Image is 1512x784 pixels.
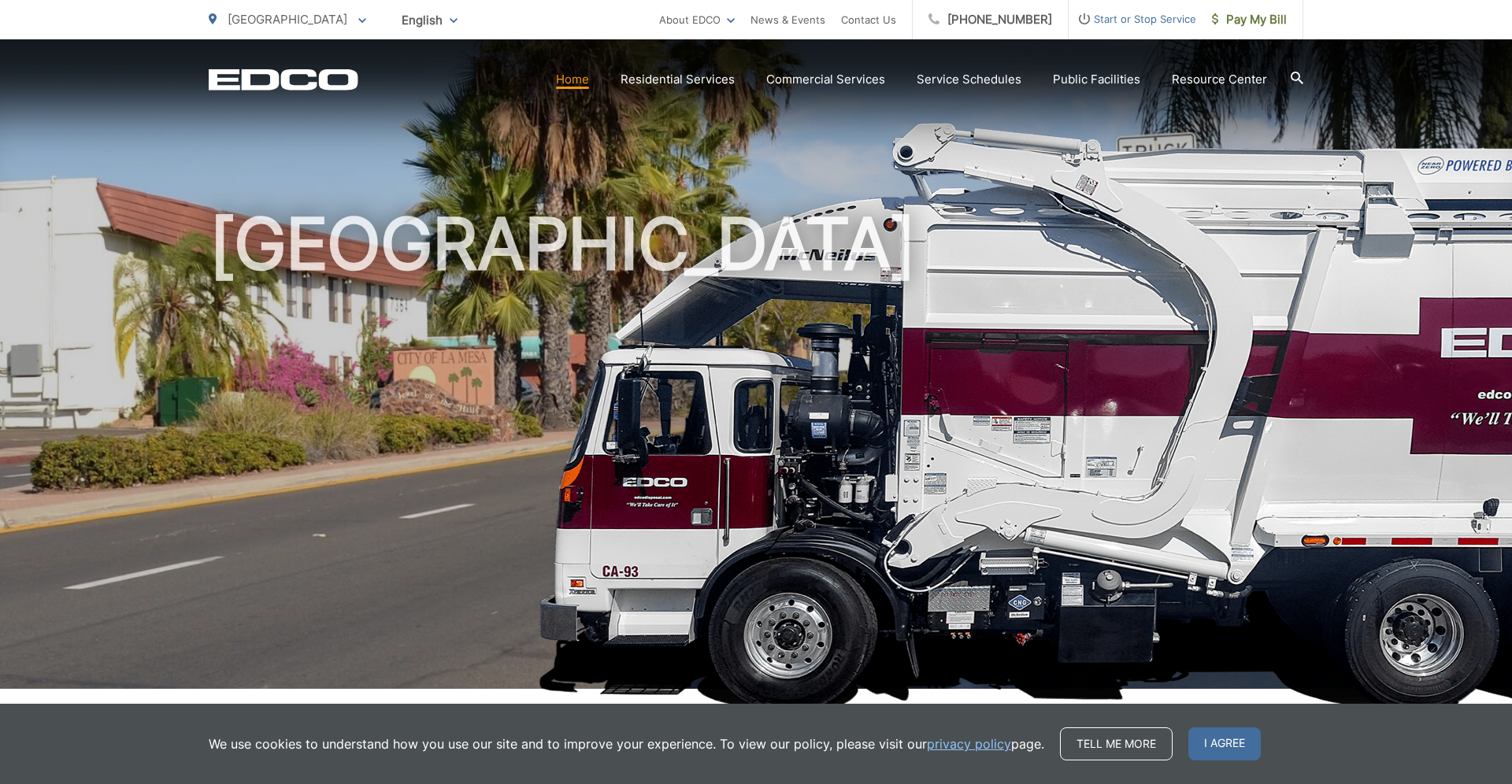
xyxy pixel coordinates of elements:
[1172,70,1267,89] a: Resource Center
[209,734,1044,753] p: We use cookies to understand how you use our site and to improve your experience. To view our pol...
[556,70,589,89] a: Home
[209,68,358,91] a: EDCD logo. Return to the homepage.
[841,10,896,29] a: Contact Us
[750,10,825,29] a: News & Events
[659,10,735,29] a: About EDCO
[766,70,885,89] a: Commercial Services
[228,12,347,27] span: [GEOGRAPHIC_DATA]
[917,70,1021,89] a: Service Schedules
[1053,70,1140,89] a: Public Facilities
[1060,727,1173,760] a: Tell me more
[1212,10,1287,29] span: Pay My Bill
[209,205,1303,703] h1: [GEOGRAPHIC_DATA]
[1188,727,1261,760] span: I agree
[927,734,1011,753] a: privacy policy
[621,70,735,89] a: Residential Services
[390,6,469,34] span: English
